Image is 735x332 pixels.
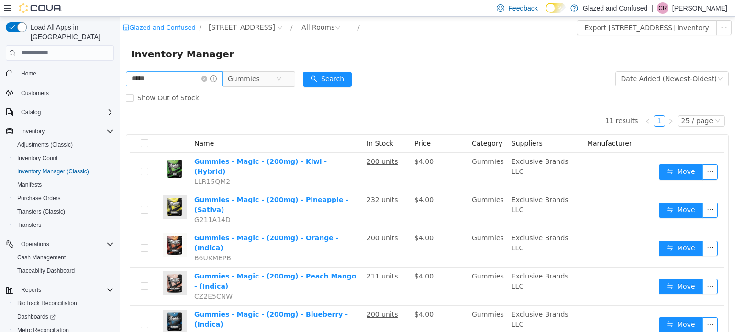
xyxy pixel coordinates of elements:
[43,140,67,164] img: Gummies - Magic - (200mg) - Kiwi - (Hybrid) hero shot
[43,255,67,278] img: Gummies - Magic - (200mg) - Peach Mango - (Indica) hero shot
[171,7,173,14] span: /
[13,219,45,231] a: Transfers
[17,238,53,250] button: Operations
[75,123,94,130] span: Name
[295,123,311,130] span: Price
[13,206,114,217] span: Transfers (Classic)
[10,151,118,165] button: Inventory Count
[13,252,114,263] span: Cash Management
[10,165,118,178] button: Inventory Manager (Classic)
[247,179,278,187] u: 232 units
[485,98,518,110] li: 11 results
[10,218,118,232] button: Transfers
[535,99,545,109] a: 1
[10,138,118,151] button: Adjustments (Classic)
[548,102,554,107] i: icon: right
[89,5,156,16] span: 2465 US Highway 2 S, Crystal Falls
[10,264,118,278] button: Traceabilty Dashboard
[658,2,667,14] span: CR
[295,217,314,225] span: $4.00
[392,141,449,159] span: Exclusive Brands LLC
[75,161,111,169] span: LLR15QM2
[392,179,449,197] span: Exclusive Brands LLC
[17,87,53,99] a: Customers
[21,89,49,97] span: Customers
[17,126,114,137] span: Inventory
[13,265,114,277] span: Traceabilty Dashboard
[508,3,537,13] span: Feedback
[10,251,118,264] button: Cash Management
[392,256,449,273] span: Exclusive Brands LLC
[17,107,45,118] button: Catalog
[17,267,75,275] span: Traceabilty Dashboard
[392,217,449,235] span: Exclusive Brands LLC
[562,99,593,109] div: 25 / page
[10,178,118,192] button: Manifests
[657,2,668,14] div: Cody Rosenthal
[75,276,113,283] span: CZ2E5CNW
[17,300,77,307] span: BioTrack Reconciliation
[10,310,118,323] a: Dashboards
[539,148,583,163] button: icon: swapMove
[17,87,114,99] span: Customers
[13,179,114,191] span: Manifests
[21,240,49,248] span: Operations
[27,22,114,42] span: Load All Apps in [GEOGRAPHIC_DATA]
[21,128,45,135] span: Inventory
[295,141,314,149] span: $4.00
[43,293,67,317] img: Gummies - Magic - (200mg) - Blueberry - (Indica) hero shot
[182,3,215,18] div: All Rooms
[13,311,114,322] span: Dashboards
[2,66,118,80] button: Home
[17,313,56,321] span: Dashboards
[392,123,423,130] span: Suppliers
[525,102,531,107] i: icon: left
[3,8,10,14] i: icon: shop
[75,199,111,207] span: G211A14D
[597,3,612,19] button: icon: ellipsis
[21,286,41,294] span: Reports
[17,168,89,175] span: Inventory Manager (Classic)
[247,217,278,225] u: 200 units
[13,265,78,277] a: Traceabilty Dashboard
[17,284,45,296] button: Reports
[247,141,278,149] u: 200 units
[583,186,598,201] button: icon: ellipsis
[13,179,45,191] a: Manifests
[295,256,314,263] span: $4.00
[295,294,314,301] span: $4.00
[17,107,114,118] span: Catalog
[247,123,274,130] span: In Stock
[13,193,65,204] a: Purchase Orders
[13,311,59,322] a: Dashboards
[75,294,228,311] a: Gummies - Magic - (200mg) - Blueberry - (Indica)
[3,7,76,14] a: icon: shopGlazed and Confused
[539,262,583,278] button: icon: swapMove
[17,181,42,189] span: Manifests
[539,300,583,316] button: icon: swapMove
[17,154,58,162] span: Inventory Count
[295,179,314,187] span: $4.00
[13,139,114,150] span: Adjustments (Classic)
[13,298,114,309] span: BioTrack Reconciliation
[457,3,597,19] button: Export [STREET_ADDRESS] Inventory
[539,224,583,239] button: icon: swapMove
[75,217,219,235] a: Gummies - Magic - (200mg) - Orange - (Indica)
[11,30,120,45] span: Inventory Manager
[13,139,77,150] a: Adjustments (Classic)
[348,251,388,289] td: Gummies
[75,141,207,159] a: Gummies - Magic - (200mg) - Kiwi - (Hybrid)
[80,7,82,14] span: /
[539,186,583,201] button: icon: swapMove
[17,254,66,261] span: Cash Management
[583,300,598,316] button: icon: ellipsis
[108,55,140,69] span: Gummies
[13,166,114,177] span: Inventory Manager (Classic)
[43,216,67,240] img: Gummies - Magic - (200mg) - Orange - (Indica) hero shot
[468,123,512,130] span: Manufacturer
[17,284,114,296] span: Reports
[672,2,727,14] p: [PERSON_NAME]
[75,237,111,245] span: B6UKMEPB
[595,101,601,108] i: icon: down
[43,178,67,202] img: Gummies - Magic - (200mg) - Pineapple - (Sativa) hero shot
